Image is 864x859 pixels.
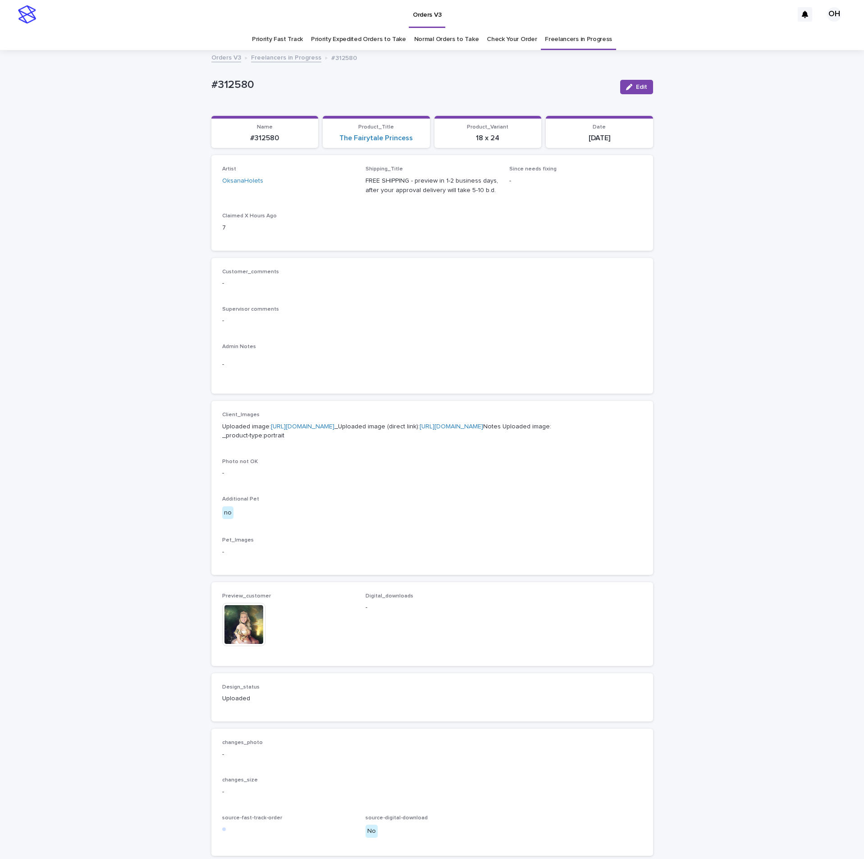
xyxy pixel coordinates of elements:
[222,223,355,233] p: 7
[222,694,355,703] p: Uploaded
[311,29,406,50] a: Priority Expedited Orders to Take
[222,422,642,441] p: Uploaded image: _Uploaded image (direct link): Notes Uploaded image: _product-type:portrait
[366,176,498,195] p: FREE SHIPPING - preview in 1-2 business days, after your approval delivery will take 5-10 b.d.
[509,176,642,186] p: -
[222,469,642,478] p: -
[222,777,258,783] span: changes_size
[222,496,259,502] span: Additional Pet
[251,52,321,62] a: Freelancers in Progress
[620,80,653,94] button: Edit
[467,124,508,130] span: Product_Variant
[222,279,642,288] p: -
[222,506,233,519] div: no
[222,269,279,275] span: Customer_comments
[487,29,537,50] a: Check Your Order
[545,29,612,50] a: Freelancers in Progress
[366,815,428,821] span: source-digital-download
[18,5,36,23] img: stacker-logo-s-only.png
[331,52,357,62] p: #312580
[222,684,260,690] span: Design_status
[222,787,642,797] p: -
[257,124,273,130] span: Name
[440,134,536,142] p: 18 x 24
[252,29,303,50] a: Priority Fast Track
[222,360,642,369] p: -
[366,603,498,612] p: -
[222,166,236,172] span: Artist
[211,52,241,62] a: Orders V3
[222,537,254,543] span: Pet_Images
[222,750,642,759] p: -
[339,134,413,142] a: The Fairytale Princess
[366,593,413,599] span: Digital_downloads
[827,7,841,22] div: OH
[271,423,334,430] a: [URL][DOMAIN_NAME]
[636,84,647,90] span: Edit
[366,825,378,838] div: No
[222,316,642,326] p: -
[509,166,557,172] span: Since needs fixing
[366,166,403,172] span: Shipping_Title
[593,124,606,130] span: Date
[222,412,260,418] span: Client_Images
[222,213,277,219] span: Claimed X Hours Ago
[222,344,256,349] span: Admin Notes
[222,547,642,557] p: -
[222,740,263,745] span: changes_photo
[211,78,613,92] p: #312580
[222,307,279,312] span: Supervisor comments
[414,29,479,50] a: Normal Orders to Take
[222,593,271,599] span: Preview_customer
[358,124,394,130] span: Product_Title
[551,134,648,142] p: [DATE]
[420,423,483,430] a: [URL][DOMAIN_NAME]
[222,459,258,464] span: Photo not OK
[222,815,282,821] span: source-fast-track-order
[217,134,313,142] p: #312580
[222,176,263,186] a: OksanaHolets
